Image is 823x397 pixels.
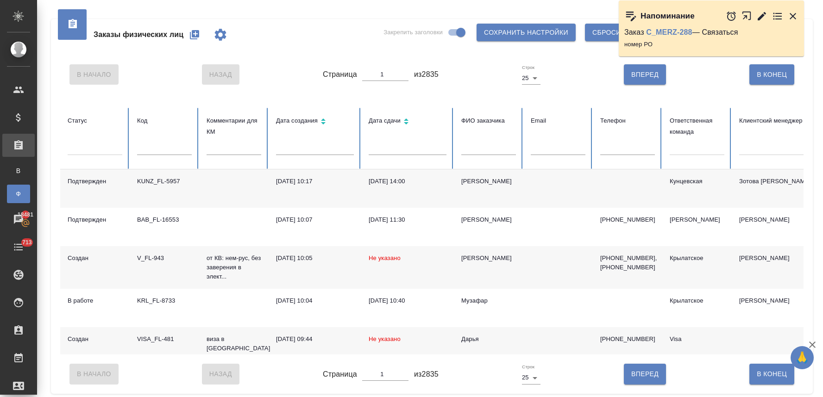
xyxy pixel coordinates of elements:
div: [PERSON_NAME] [670,215,724,224]
p: номер РО [624,40,798,49]
span: Вперед [631,368,659,380]
label: Строк [522,65,534,70]
span: Страница [323,369,357,380]
a: В [7,161,30,180]
button: Вперед [624,364,666,384]
span: В Конец [757,69,787,81]
span: Сохранить настройки [484,27,568,38]
div: 25 [522,72,540,85]
div: [PERSON_NAME] [461,215,516,224]
a: 713 [2,236,35,259]
button: В Конец [749,364,794,384]
div: Подтвержден [68,215,122,224]
p: [PHONE_NUMBER], [PHONE_NUMBER] [600,254,655,272]
div: Комментарии для КМ [207,115,261,137]
div: [DATE] 10:40 [369,296,446,305]
div: Подтвержден [68,177,122,186]
button: Открыть в новой вкладке [741,6,752,26]
div: Крылатское [670,296,724,305]
div: Крылатское [670,254,724,263]
label: Строк [522,365,534,369]
div: VISA_FL-481 [137,335,192,344]
span: 🙏 [794,348,810,367]
div: V_FL-943 [137,254,192,263]
span: из 2835 [414,369,439,380]
span: Ф [12,189,25,198]
div: [DATE] 10:05 [276,254,354,263]
div: Visa [670,335,724,344]
span: В Конец [757,368,787,380]
div: [DATE] 10:07 [276,215,354,224]
button: Создать [183,24,206,46]
div: Ответственная команда [670,115,724,137]
p: [PHONE_NUMBER] [600,335,655,344]
button: 🙏 [791,346,814,369]
p: Напоминание [641,12,695,21]
button: В Конец [749,64,794,85]
div: [DATE] 11:30 [369,215,446,224]
span: В [12,166,25,175]
div: Создан [68,335,122,344]
div: Статус [68,115,122,126]
div: [DATE] 10:04 [276,296,354,305]
div: [DATE] 09:44 [276,335,354,344]
a: Ф [7,185,30,203]
div: KRL_FL-8733 [137,296,192,305]
button: Редактировать [756,11,767,22]
span: Страница [323,69,357,80]
button: Сбросить все настройки [585,24,696,41]
a: C_MERZ-288 [646,28,692,36]
div: В работе [68,296,122,305]
button: Вперед [624,64,666,85]
p: виза в [GEOGRAPHIC_DATA] [207,335,261,353]
p: от КВ: нем-рус, без заверения в элект... [207,254,261,281]
div: Создан [68,254,122,263]
div: Музафар [461,296,516,305]
div: [DATE] 10:17 [276,177,354,186]
a: 18481 [2,208,35,231]
button: Сохранить настройки [477,24,576,41]
div: [PERSON_NAME] [461,177,516,186]
div: Сортировка [369,115,446,129]
div: Клиентский менеджер [739,115,817,126]
div: ФИО заказчика [461,115,516,126]
button: Отложить [726,11,737,22]
div: [PERSON_NAME] [461,254,516,263]
button: Перейти в todo [772,11,783,22]
span: 713 [17,238,38,247]
span: Заказы физических лиц [94,29,183,40]
div: [DATE] 14:00 [369,177,446,186]
div: Дарья [461,335,516,344]
button: Закрыть [787,11,798,22]
span: Вперед [631,69,659,81]
span: Не указано [369,335,401,342]
div: Сортировка [276,115,354,129]
div: Телефон [600,115,655,126]
div: 25 [522,371,540,384]
div: Email [531,115,585,126]
div: Код [137,115,192,126]
span: Закрепить заголовки [383,28,443,37]
p: Заказ — Связаться [624,28,798,37]
p: [PHONE_NUMBER] [600,215,655,224]
span: из 2835 [414,69,439,80]
div: BAB_FL-16553 [137,215,192,224]
span: Не указано [369,254,401,261]
div: KUNZ_FL-5957 [137,177,192,186]
span: Сбросить все настройки [592,27,689,38]
span: 18481 [12,210,39,219]
div: Кунцевская [670,177,724,186]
